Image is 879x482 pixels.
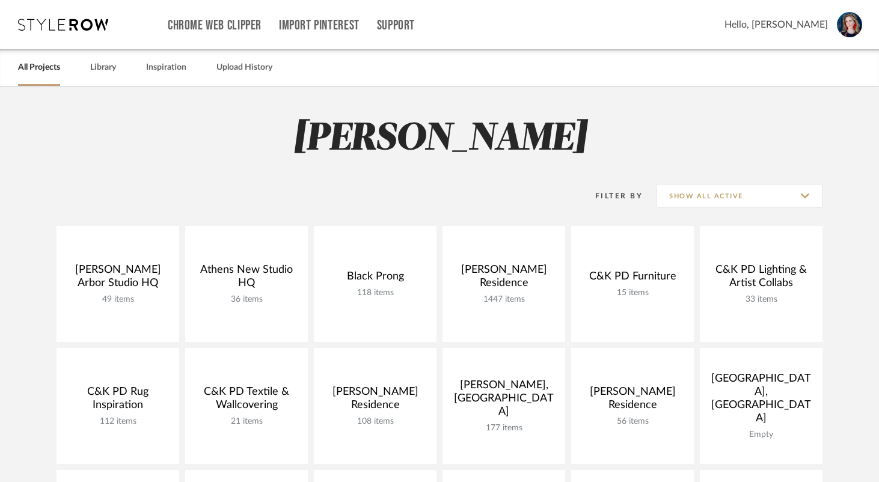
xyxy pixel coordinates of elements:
div: 108 items [323,416,427,427]
a: All Projects [18,59,60,76]
div: [PERSON_NAME], [GEOGRAPHIC_DATA] [452,379,556,423]
div: 1447 items [452,294,556,305]
div: C&K PD Lighting & Artist Collabs [709,263,813,294]
div: 49 items [66,294,170,305]
a: Import Pinterest [279,20,360,31]
div: 177 items [452,423,556,433]
div: C&K PD Furniture [581,270,684,288]
div: [PERSON_NAME] Arbor Studio HQ [66,263,170,294]
div: 56 items [581,416,684,427]
div: [GEOGRAPHIC_DATA], [GEOGRAPHIC_DATA] [709,372,813,430]
a: Chrome Web Clipper [168,20,262,31]
div: 118 items [323,288,427,298]
div: C&K PD Rug Inspiration [66,385,170,416]
div: Filter By [580,190,643,202]
div: 112 items [66,416,170,427]
h2: [PERSON_NAME] [7,117,872,162]
div: [PERSON_NAME] Residence [452,263,556,294]
img: avatar [837,12,862,37]
a: Upload History [216,59,272,76]
span: Hello, [PERSON_NAME] [724,17,828,32]
a: Inspiration [146,59,186,76]
div: Black Prong [323,270,427,288]
div: Athens New Studio HQ [195,263,298,294]
div: Empty [709,430,813,440]
div: 15 items [581,288,684,298]
div: 33 items [709,294,813,305]
div: 21 items [195,416,298,427]
div: 36 items [195,294,298,305]
div: [PERSON_NAME] Residence [581,385,684,416]
a: Support [377,20,415,31]
div: C&K PD Textile & Wallcovering [195,385,298,416]
div: [PERSON_NAME] Residence [323,385,427,416]
a: Library [90,59,116,76]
